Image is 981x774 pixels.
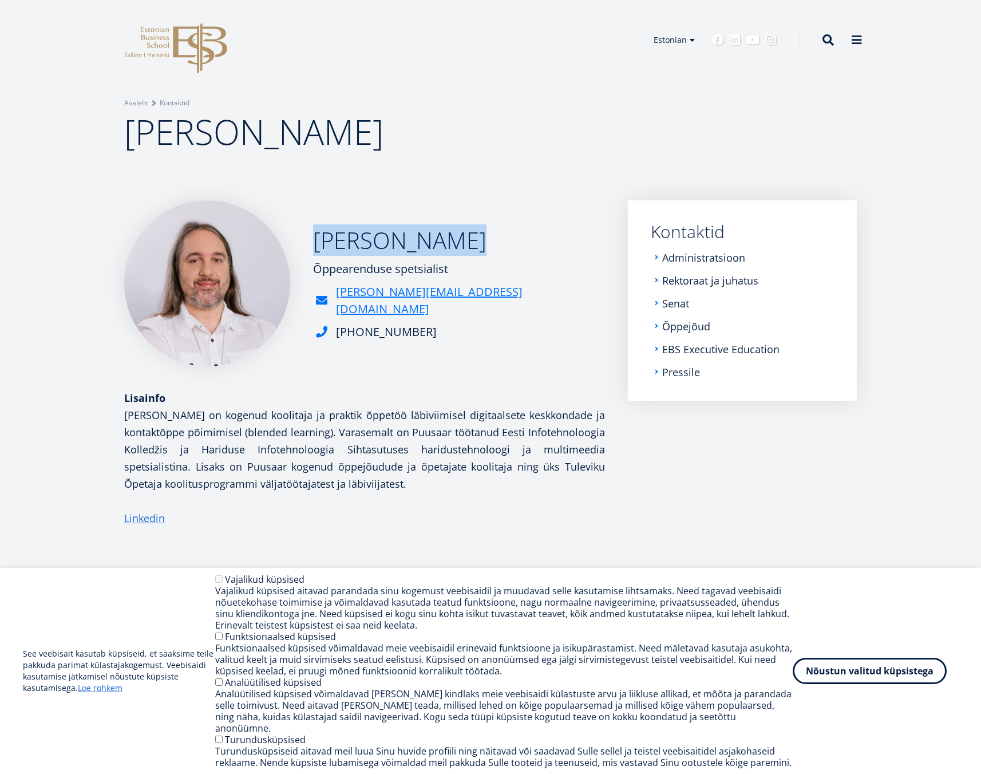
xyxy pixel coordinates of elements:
[765,34,777,46] a: Instagram
[313,260,605,278] div: Õppearenduse spetsialist
[124,97,148,109] a: Avaleht
[124,200,290,366] img: Marko
[336,323,437,341] div: [PHONE_NUMBER]
[215,745,793,768] div: Turundusküpsiseid aitavad meil luua Sinu huvide profiili ning näitavad või saadavad Sulle sellel ...
[225,733,306,746] label: Turundusküpsised
[651,223,834,240] a: Kontaktid
[215,688,793,734] div: Analüütilised küpsised võimaldavad [PERSON_NAME] kindlaks meie veebisaidi külastuste arvu ja liik...
[215,642,793,677] div: Funktsionaalsed küpsised võimaldavad meie veebisaidil erinevaid funktsioone ja isikupärastamist. ...
[23,648,215,694] p: See veebisait kasutab küpsiseid, et saaksime teile pakkuda parimat külastajakogemust. Veebisaidi ...
[78,682,122,694] a: Loe rohkem
[793,658,947,684] button: Nõustun valitud küpsistega
[712,34,723,46] a: Facebook
[662,252,745,263] a: Administratsioon
[729,34,741,46] a: Linkedin
[746,34,760,46] a: Youtube
[124,510,165,527] a: Linkedin
[225,630,336,643] label: Funktsionaalsed küpsised
[662,343,780,355] a: EBS Executive Education
[124,406,605,492] p: [PERSON_NAME] on kogenud koolitaja ja praktik õppetöö läbiviimisel digitaalsete keskkondade ja ko...
[225,676,322,689] label: Analüütilised küpsised
[160,97,189,109] a: Kontaktid
[662,321,710,332] a: Õppejõud
[124,108,383,155] span: [PERSON_NAME]
[336,283,605,318] a: [PERSON_NAME][EMAIL_ADDRESS][DOMAIN_NAME]
[662,275,758,286] a: Rektoraat ja juhatus
[215,585,793,631] div: Vajalikud küpsised aitavad parandada sinu kogemust veebisaidil ja muudavad selle kasutamise lihts...
[313,226,605,255] h2: [PERSON_NAME]
[662,298,689,309] a: Senat
[225,573,304,586] label: Vajalikud küpsised
[662,366,700,378] a: Pressile
[124,389,605,406] div: Lisainfo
